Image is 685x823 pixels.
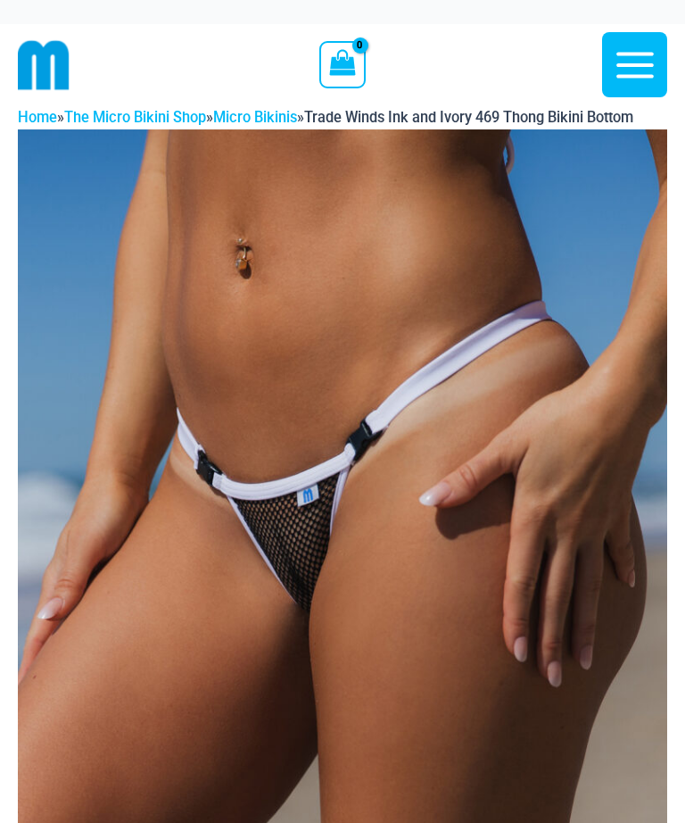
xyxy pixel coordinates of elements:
[64,109,206,126] a: The Micro Bikini Shop
[18,39,70,91] img: cropped mm emblem
[18,109,57,126] a: Home
[18,109,633,126] span: » » »
[213,109,297,126] a: Micro Bikinis
[304,109,633,126] span: Trade Winds Ink and Ivory 469 Thong Bikini Bottom
[319,41,365,87] a: View Shopping Cart, empty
